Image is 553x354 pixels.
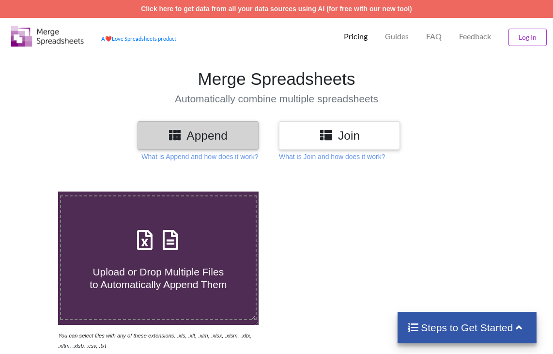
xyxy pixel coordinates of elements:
p: Pricing [344,32,368,42]
p: Guides [385,32,409,42]
a: AheartLove Spreadsheets product [101,35,176,42]
span: heart [105,35,112,42]
p: What is Append and how does it work? [141,152,258,161]
a: Click here to get data from all your data sources using AI (for free with our new tool) [141,5,412,13]
img: Logo.png [11,26,84,47]
span: Feedback [459,32,491,40]
p: FAQ [426,32,442,42]
h3: Append [145,129,251,143]
h4: Steps to Get Started [407,322,527,334]
h3: Join [286,129,393,143]
p: What is Join and how does it work? [279,152,385,161]
button: Log In [508,29,547,46]
i: You can select files with any of these extensions: .xls, .xlt, .xlm, .xlsx, .xlsm, .xltx, .xltm, ... [58,333,252,349]
span: Upload or Drop Multiple Files to Automatically Append Them [90,266,227,290]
